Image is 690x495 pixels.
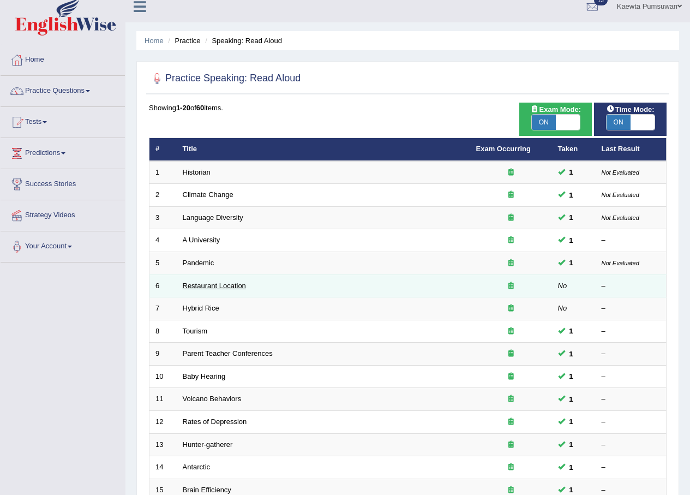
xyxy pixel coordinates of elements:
td: 13 [149,433,177,456]
a: Climate Change [183,190,233,199]
td: 12 [149,410,177,433]
a: Baby Hearing [183,372,226,380]
th: Taken [552,138,596,161]
div: Exam occurring question [476,258,546,269]
a: Rates of Depression [183,418,247,426]
a: Language Diversity [183,213,243,222]
a: Tests [1,107,125,134]
span: You can still take this question [565,235,578,246]
span: ON [607,115,631,130]
a: Hybrid Rice [183,304,219,312]
span: You can still take this question [565,189,578,201]
span: Time Mode: [602,104,659,115]
div: – [602,372,661,382]
div: – [602,349,661,359]
span: You can still take this question [565,166,578,178]
a: Predictions [1,138,125,165]
div: Exam occurring question [476,190,546,200]
td: 14 [149,456,177,479]
th: Title [177,138,470,161]
small: Not Evaluated [602,192,639,198]
td: 6 [149,275,177,297]
span: ON [532,115,556,130]
span: You can still take this question [565,371,578,382]
div: Exam occurring question [476,462,546,473]
div: Exam occurring question [476,440,546,450]
li: Practice [165,35,200,46]
a: Your Account [1,231,125,259]
em: No [558,282,567,290]
a: Historian [183,168,211,176]
a: Brain Efficiency [183,486,231,494]
a: Parent Teacher Conferences [183,349,273,357]
em: No [558,304,567,312]
b: 60 [196,104,204,112]
div: Exam occurring question [476,326,546,337]
div: – [602,462,661,473]
h2: Practice Speaking: Read Aloud [149,70,301,87]
td: 1 [149,161,177,184]
div: Show exams occurring in exams [519,103,592,136]
a: Hunter-gatherer [183,440,233,449]
b: 1-20 [176,104,190,112]
a: Strategy Videos [1,200,125,228]
div: – [602,235,661,246]
a: Volcano Behaviors [183,395,242,403]
a: Success Stories [1,169,125,196]
div: – [602,394,661,404]
a: Home [1,45,125,72]
th: # [149,138,177,161]
div: Exam occurring question [476,394,546,404]
div: Exam occurring question [476,417,546,427]
div: – [602,417,661,427]
div: Exam occurring question [476,372,546,382]
td: 8 [149,320,177,343]
span: You can still take this question [565,348,578,360]
a: Practice Questions [1,76,125,103]
a: Exam Occurring [476,145,531,153]
td: 11 [149,388,177,411]
th: Last Result [596,138,667,161]
div: Exam occurring question [476,168,546,178]
a: Restaurant Location [183,282,246,290]
a: Antarctic [183,463,211,471]
td: 7 [149,297,177,320]
span: You can still take this question [565,416,578,427]
span: Exam Mode: [526,104,585,115]
td: 5 [149,252,177,275]
div: Exam occurring question [476,303,546,314]
div: Exam occurring question [476,349,546,359]
td: 2 [149,184,177,207]
span: You can still take this question [565,462,578,473]
div: Exam occurring question [476,235,546,246]
td: 4 [149,229,177,252]
div: – [602,281,661,291]
div: – [602,303,661,314]
div: – [602,440,661,450]
small: Not Evaluated [602,260,639,266]
div: – [602,326,661,337]
div: Exam occurring question [476,281,546,291]
span: You can still take this question [565,393,578,405]
div: Exam occurring question [476,213,546,223]
td: 3 [149,206,177,229]
div: Showing of items. [149,103,667,113]
small: Not Evaluated [602,169,639,176]
a: Tourism [183,327,208,335]
td: 9 [149,343,177,366]
span: You can still take this question [565,212,578,223]
span: You can still take this question [565,439,578,450]
span: You can still take this question [565,257,578,269]
td: 10 [149,365,177,388]
a: Home [145,37,164,45]
small: Not Evaluated [602,214,639,221]
a: Pandemic [183,259,214,267]
li: Speaking: Read Aloud [202,35,282,46]
span: You can still take this question [565,325,578,337]
a: A University [183,236,220,244]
